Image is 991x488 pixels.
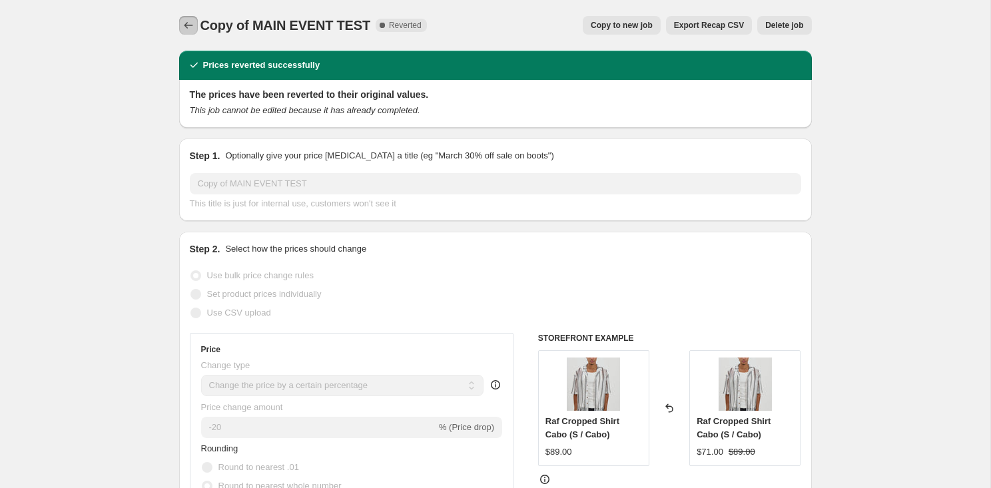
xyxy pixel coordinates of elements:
input: -15 [201,417,436,438]
h2: The prices have been reverted to their original values. [190,88,801,101]
span: Export Recap CSV [674,20,744,31]
button: Export Recap CSV [666,16,752,35]
h3: Price [201,344,220,355]
span: Reverted [389,20,422,31]
h2: Step 1. [190,149,220,162]
p: Select how the prices should change [225,242,366,256]
span: % (Price drop) [439,422,494,432]
span: Set product prices individually [207,289,322,299]
span: Round to nearest .01 [218,462,299,472]
div: $71.00 [697,445,723,459]
span: Copy to new job [591,20,653,31]
span: Price change amount [201,402,283,412]
span: Copy of MAIN EVENT TEST [200,18,370,33]
img: 20240303_MartenAscenzo_BronzeSnake_MensEcommerce_03729598_80x.jpg [719,358,772,411]
span: Use bulk price change rules [207,270,314,280]
span: This title is just for internal use, customers won't see it [190,198,396,208]
button: Delete job [757,16,811,35]
input: 30% off holiday sale [190,173,801,194]
h6: STOREFRONT EXAMPLE [538,333,801,344]
h2: Prices reverted successfully [203,59,320,72]
i: This job cannot be edited because it has already completed. [190,105,420,115]
p: Optionally give your price [MEDICAL_DATA] a title (eg "March 30% off sale on boots") [225,149,553,162]
span: Delete job [765,20,803,31]
strike: $89.00 [729,445,755,459]
button: Price change jobs [179,16,198,35]
span: Rounding [201,443,238,453]
img: 20240303_MartenAscenzo_BronzeSnake_MensEcommerce_03729598_80x.jpg [567,358,620,411]
div: help [489,378,502,391]
div: $89.00 [545,445,572,459]
span: Use CSV upload [207,308,271,318]
span: Raf Cropped Shirt Cabo (S / Cabo) [697,416,771,439]
h2: Step 2. [190,242,220,256]
button: Copy to new job [583,16,661,35]
span: Raf Cropped Shirt Cabo (S / Cabo) [545,416,619,439]
span: Change type [201,360,250,370]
